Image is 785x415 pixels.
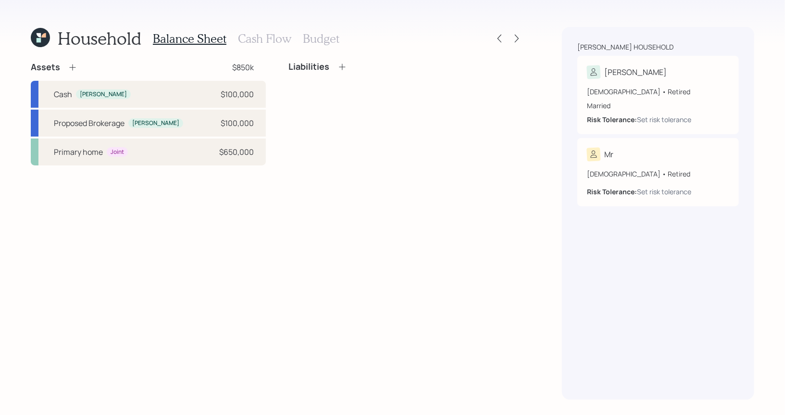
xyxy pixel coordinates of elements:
[303,32,339,46] h3: Budget
[132,119,179,127] div: [PERSON_NAME]
[587,169,729,179] div: [DEMOGRAPHIC_DATA] • Retired
[289,62,330,72] h4: Liabilities
[221,117,254,129] div: $100,000
[80,90,127,99] div: [PERSON_NAME]
[604,66,667,78] div: [PERSON_NAME]
[220,146,254,158] div: $650,000
[238,32,291,46] h3: Cash Flow
[31,62,60,73] h4: Assets
[58,28,141,49] h1: Household
[233,62,254,73] div: $850k
[54,88,72,100] div: Cash
[587,115,637,124] b: Risk Tolerance:
[54,117,125,129] div: Proposed Brokerage
[587,187,637,196] b: Risk Tolerance:
[637,114,691,125] div: Set risk tolerance
[111,148,124,156] div: Joint
[587,101,729,111] div: Married
[587,87,729,97] div: [DEMOGRAPHIC_DATA] • Retired
[577,42,673,52] div: [PERSON_NAME] household
[604,149,613,160] div: Mr
[153,32,226,46] h3: Balance Sheet
[54,146,103,158] div: Primary home
[221,88,254,100] div: $100,000
[637,187,691,197] div: Set risk tolerance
